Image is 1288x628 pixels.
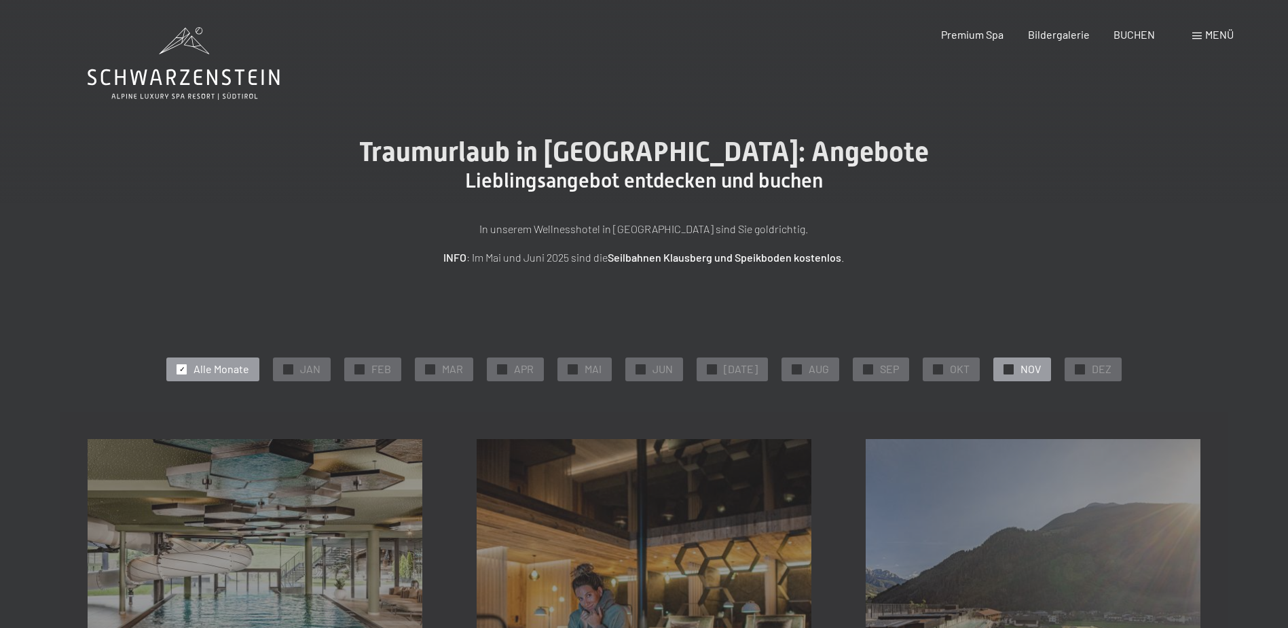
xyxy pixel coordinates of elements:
[1006,364,1012,374] span: ✓
[880,362,899,377] span: SEP
[1078,364,1083,374] span: ✓
[357,364,363,374] span: ✓
[724,362,758,377] span: [DATE]
[866,364,871,374] span: ✓
[1092,362,1111,377] span: DEZ
[194,362,249,377] span: Alle Monate
[300,362,320,377] span: JAN
[950,362,970,377] span: OKT
[514,362,534,377] span: APR
[179,364,185,374] span: ✓
[936,364,941,374] span: ✓
[442,362,463,377] span: MAR
[809,362,829,377] span: AUG
[1028,28,1090,41] a: Bildergalerie
[710,364,715,374] span: ✓
[1020,362,1041,377] span: NOV
[428,364,433,374] span: ✓
[638,364,644,374] span: ✓
[286,364,291,374] span: ✓
[941,28,1004,41] a: Premium Spa
[305,220,984,238] p: In unserem Wellnesshotel in [GEOGRAPHIC_DATA] sind Sie goldrichtig.
[371,362,391,377] span: FEB
[465,169,823,192] span: Lieblingsangebot entdecken und buchen
[305,249,984,266] p: : Im Mai und Juni 2025 sind die .
[570,364,576,374] span: ✓
[608,251,841,264] strong: Seilbahnen Klausberg und Speikboden kostenlos
[652,362,673,377] span: JUN
[1205,28,1234,41] span: Menü
[500,364,505,374] span: ✓
[794,364,800,374] span: ✓
[443,251,466,264] strong: INFO
[585,362,602,377] span: MAI
[359,136,929,168] span: Traumurlaub in [GEOGRAPHIC_DATA]: Angebote
[1114,28,1155,41] a: BUCHEN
